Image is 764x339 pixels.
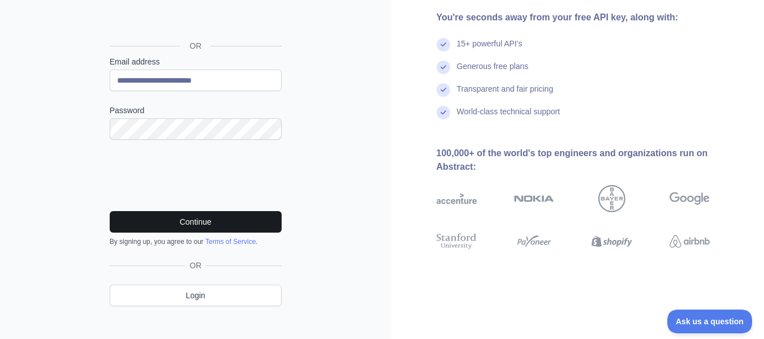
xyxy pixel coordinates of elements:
img: payoneer [514,231,554,252]
img: check mark [437,83,450,97]
img: check mark [437,61,450,74]
iframe: reCAPTCHA [110,153,282,198]
div: You're seconds away from your free API key, along with: [437,11,746,24]
img: google [670,185,710,212]
img: nokia [514,185,554,212]
span: OR [180,40,210,52]
img: check mark [437,106,450,119]
button: Continue [110,211,282,233]
span: OR [185,260,206,271]
a: Terms of Service [205,238,256,246]
label: Email address [110,56,282,67]
div: 100,000+ of the world's top engineers and organizations run on Abstract: [437,147,746,174]
img: shopify [592,231,632,252]
img: check mark [437,38,450,52]
iframe: Toggle Customer Support [667,310,753,333]
img: accenture [437,185,477,212]
img: stanford university [437,231,477,252]
img: bayer [598,185,625,212]
a: Login [110,285,282,306]
div: 15+ powerful API's [457,38,523,61]
div: Generous free plans [457,61,529,83]
div: By signing up, you agree to our . [110,237,282,246]
iframe: Sign in with Google Button [104,8,285,33]
div: World-class technical support [457,106,560,128]
label: Password [110,105,282,116]
img: airbnb [670,231,710,252]
div: Transparent and fair pricing [457,83,554,106]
